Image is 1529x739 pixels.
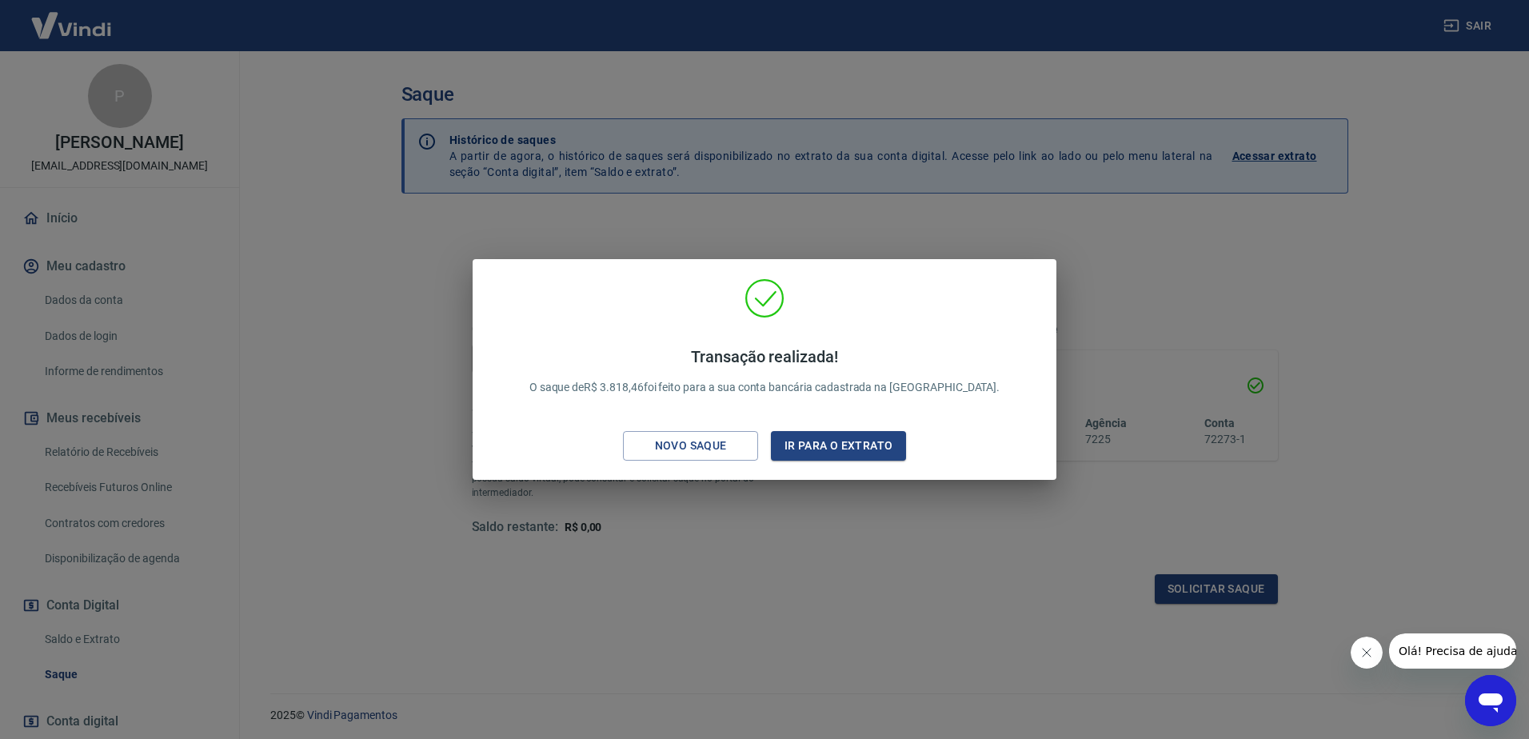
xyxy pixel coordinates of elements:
[771,431,906,461] button: Ir para o extrato
[1465,675,1516,726] iframe: Botão para abrir a janela de mensagens
[623,431,758,461] button: Novo saque
[10,11,134,24] span: Olá! Precisa de ajuda?
[529,347,1000,396] p: O saque de R$ 3.818,46 foi feito para a sua conta bancária cadastrada na [GEOGRAPHIC_DATA].
[529,347,1000,366] h4: Transação realizada!
[1351,637,1383,669] iframe: Fechar mensagem
[636,436,746,456] div: Novo saque
[1389,633,1516,669] iframe: Mensagem da empresa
